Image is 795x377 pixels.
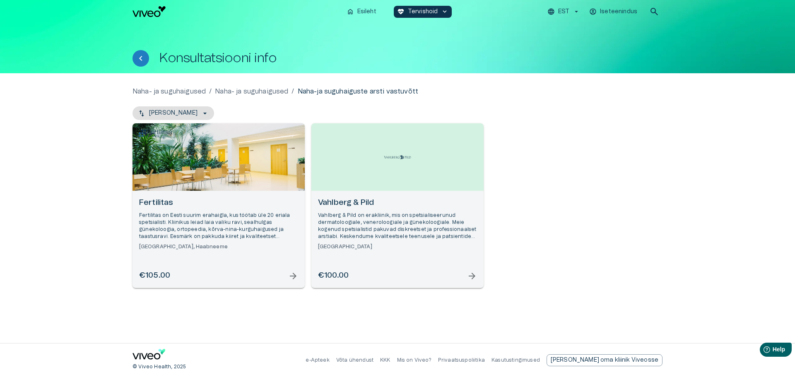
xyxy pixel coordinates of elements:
[132,123,305,288] a: Open selected supplier available booking dates
[318,243,477,250] h6: [GEOGRAPHIC_DATA]
[132,106,214,120] button: [PERSON_NAME]
[646,3,662,20] button: open search modal
[318,197,477,209] h6: Vahlberg & Pild
[381,151,414,164] img: Vahlberg & Pild logo
[139,197,298,209] h6: Fertilitas
[547,354,662,366] a: Send email to partnership request to viveo
[380,358,390,363] a: KKK
[288,271,298,281] span: arrow_forward
[438,358,485,363] a: Privaatsuspoliitika
[649,7,659,17] span: search
[215,86,288,96] a: Naha- ja suguhaigused
[730,339,795,363] iframe: Help widget launcher
[357,7,376,16] p: Esileht
[149,109,198,118] p: [PERSON_NAME]
[588,6,639,18] button: Iseteenindus
[336,357,373,364] p: Võta ühendust
[551,356,658,365] p: [PERSON_NAME] oma kliinik Viveosse
[132,363,186,370] p: © Viveo Health, 2025
[318,212,477,240] p: Vahlberg & Pild on erakliinik, mis on spetsialiseerunud dermatoloogiale, veneroloogiale ja güneko...
[343,6,381,18] button: homeEsileht
[347,8,354,15] span: home
[132,50,149,67] button: Tagasi
[132,6,166,17] img: Viveo logo
[397,8,405,15] span: ecg_heart
[132,86,206,96] a: Naha- ja suguhaigused
[139,243,298,250] h6: [GEOGRAPHIC_DATA], Haabneeme
[547,354,662,366] div: [PERSON_NAME] oma kliinik Viveosse
[306,358,329,363] a: e-Apteek
[139,270,170,281] h6: €105.00
[132,349,166,363] a: Navigate to home page
[139,130,172,137] img: Fertilitas logo
[298,86,418,96] p: Naha-ja suguhaiguste arsti vastuvõtt
[318,270,349,281] h6: €100.00
[311,123,484,288] a: Open selected supplier available booking dates
[546,6,581,18] button: EST
[159,51,277,65] h1: Konsultatsiooni info
[600,7,637,16] p: Iseteenindus
[139,212,298,240] p: Fertilitas on Eesti suurim erahaigla, kus töötab üle 20 eriala spetsialisti. Kliinikus leiad laia...
[397,357,431,364] p: Mis on Viveo?
[558,7,569,16] p: EST
[491,358,540,363] a: Kasutustingimused
[132,6,340,17] a: Navigate to homepage
[408,7,438,16] p: Tervishoid
[209,86,212,96] p: /
[291,86,294,96] p: /
[394,6,452,18] button: ecg_heartTervishoidkeyboard_arrow_down
[467,271,477,281] span: arrow_forward
[441,8,448,15] span: keyboard_arrow_down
